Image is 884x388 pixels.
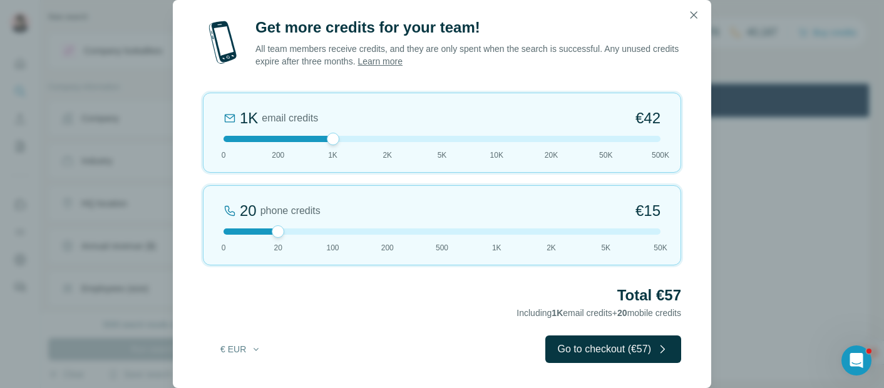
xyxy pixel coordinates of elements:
[545,335,681,363] button: Go to checkout (€57)
[599,150,612,161] span: 50K
[635,201,660,221] span: €15
[635,108,660,128] span: €42
[240,108,258,128] div: 1K
[545,150,558,161] span: 20K
[381,242,394,253] span: 200
[383,150,392,161] span: 2K
[652,150,669,161] span: 500K
[203,18,243,68] img: mobile-phone
[601,242,610,253] span: 5K
[617,308,627,318] span: 20
[841,345,871,375] iframe: Intercom live chat
[272,150,284,161] span: 200
[654,242,667,253] span: 50K
[492,242,501,253] span: 1K
[240,201,257,221] div: 20
[255,43,681,68] p: All team members receive credits, and they are only spent when the search is successful. Any unus...
[212,338,270,360] button: € EUR
[205,3,381,30] div: Upgrade plan for full access to Surfe
[326,242,339,253] span: 100
[436,242,448,253] span: 500
[262,111,318,126] span: email credits
[357,56,403,66] a: Learn more
[222,150,226,161] span: 0
[274,242,282,253] span: 20
[438,150,447,161] span: 5K
[517,308,681,318] span: Including email credits + mobile credits
[203,285,681,305] h2: Total €57
[328,150,337,161] span: 1K
[552,308,563,318] span: 1K
[490,150,503,161] span: 10K
[260,203,321,218] span: phone credits
[547,242,556,253] span: 2K
[222,242,226,253] span: 0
